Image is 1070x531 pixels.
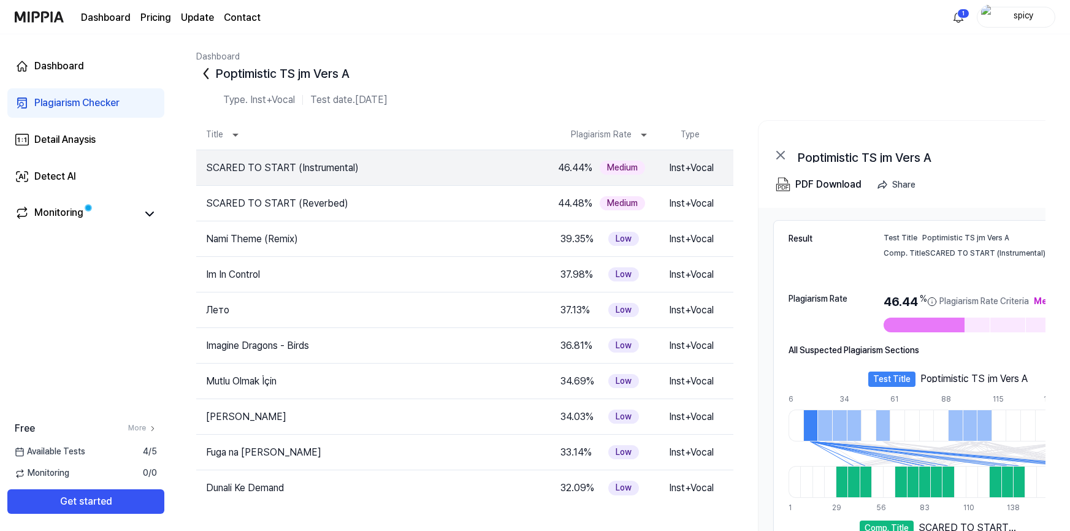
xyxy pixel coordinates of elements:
[196,196,538,211] td: SCARED TO START (Reverbed)
[196,338,541,353] td: Imagine Dragons - Birds
[951,10,966,25] img: 알림
[608,338,639,353] div: Low
[558,196,592,211] div: 44.48 %
[196,232,541,246] td: Nami Theme (Remix)
[196,161,538,175] td: SCARED TO START (Instrumental)
[649,151,733,185] td: Inst+Vocal
[649,329,733,363] td: Inst+Vocal
[196,445,541,460] td: Fuga na [PERSON_NAME]
[7,489,164,514] button: Get started
[795,177,862,193] div: PDF Download
[649,471,733,505] td: Inst+Vocal
[81,10,131,25] a: Dashboard
[941,394,956,405] div: 88
[34,59,84,74] div: Dashboard
[649,258,733,292] td: Inst+Vocal
[999,10,1047,23] div: spicy
[34,169,76,184] div: Detect AI
[920,293,927,310] div: %
[7,162,164,191] a: Detect AI
[560,481,594,495] div: 32.09 %
[981,5,996,29] img: profile
[963,503,975,513] div: 110
[600,196,645,210] div: Medium
[649,186,733,221] td: Inst+Vocal
[34,96,120,110] div: Plagiarism Checker
[196,64,1045,83] div: Poptimistic TS jm Vers A
[143,446,157,458] span: 4 / 5
[608,374,639,388] div: Low
[649,293,733,327] td: Inst+Vocal
[560,267,593,282] div: 37.98 %
[196,52,240,66] a: Dashboard
[798,148,1043,162] div: Poptimistic TS jm Vers A
[789,503,800,513] div: 1
[608,445,639,459] div: Low
[871,172,925,197] button: Share
[223,93,295,107] div: Type. Inst+Vocal
[143,467,157,479] span: 0 / 0
[876,503,888,513] div: 56
[884,233,917,243] div: Test Title
[789,394,803,405] div: 6
[560,232,594,246] div: 39.35 %
[868,372,915,388] div: Test Title
[839,394,854,405] div: 34
[892,178,915,191] div: Share
[1044,394,1058,405] div: 143
[608,303,639,317] div: Low
[196,120,551,150] th: Title
[196,267,541,282] td: Im In Control
[7,88,164,118] a: Plagiarism Checker
[558,161,592,175] div: 46.44 %
[310,93,388,107] div: Test date. [DATE]
[34,205,83,223] div: Monitoring
[560,303,590,318] div: 37.13 %
[773,172,864,197] button: PDF Download
[649,400,733,434] td: Inst+Vocal
[128,423,157,434] a: More
[561,120,647,150] th: Plagiarism Rate
[196,303,541,318] td: Лето
[560,410,594,424] div: 34.03 %
[224,10,261,25] a: Contact
[560,374,594,389] div: 34.69 %
[884,248,920,259] div: Comp. Title
[15,205,137,223] a: Monitoring
[832,503,844,513] div: 29
[196,410,541,424] td: [PERSON_NAME]
[140,10,171,25] a: Pricing
[920,503,931,513] div: 83
[15,421,35,436] span: Free
[181,10,214,25] a: Update
[649,364,733,399] td: Inst+Vocal
[34,132,96,147] div: Detail Anaysis
[920,372,1028,383] div: Poptimistic TS jm Vers A
[884,293,1068,310] div: 46.44
[649,222,733,256] td: Inst+Vocal
[608,410,639,424] div: Low
[957,9,969,18] div: 1
[608,232,639,246] div: Low
[1034,296,1068,308] div: Medium
[7,52,164,81] a: Dashboard
[196,374,541,389] td: Mutlu Olmak İçin
[977,7,1055,28] button: profilespicy
[560,338,592,353] div: 36.81 %
[890,394,905,405] div: 61
[608,481,639,495] div: Low
[649,435,733,470] td: Inst+Vocal
[560,445,592,460] div: 33.14 %
[789,293,871,305] div: Plagiarism Rate
[939,296,1029,308] div: Plagiarism Rate Criteria
[1007,503,1018,513] div: 138
[608,267,639,281] div: Low
[15,446,85,458] span: Available Tests
[949,7,968,27] button: 알림1
[927,293,1068,310] button: Plagiarism Rate CriteriaMedium
[647,120,733,150] th: Type
[993,394,1007,405] div: 115
[600,161,645,175] div: Medium
[776,177,790,192] img: PDF Download
[789,345,919,357] h2: All Suspected Plagiarism Sections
